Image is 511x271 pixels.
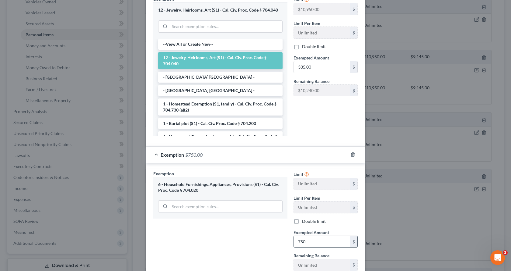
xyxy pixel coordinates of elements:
[294,3,350,15] input: --
[158,98,283,116] li: 1 - Homestead Exemption (S1, family) - Cal. Civ. Proc. Code § 704.730 (a)(2)
[302,44,326,50] label: Double limit
[294,20,320,27] label: Limit Per Item
[158,85,283,96] li: - [GEOGRAPHIC_DATA] [GEOGRAPHIC_DATA] -
[158,52,283,69] li: 12 - Jewelry, Heirlooms, Art (S1) - Cal. Civ. Proc. Code § 704.040
[294,78,329,84] label: Remaining Balance
[350,236,357,248] div: $
[185,152,203,158] span: $750.00
[161,152,184,158] span: Exemption
[350,201,357,213] div: $
[294,252,329,259] label: Remaining Balance
[158,72,283,83] li: - [GEOGRAPHIC_DATA] [GEOGRAPHIC_DATA] -
[503,250,508,255] span: 2
[153,171,174,176] span: Exemption
[158,131,283,148] li: 1 - Homestead Exemption (automatic) - Cal. Civ. Proc. Code § 704.730
[158,39,283,50] li: --View All or Create New--
[350,61,357,73] div: $
[350,3,357,15] div: $
[294,195,320,201] label: Limit Per Item
[294,27,350,38] input: --
[158,118,283,129] li: 1 - Burial plot (S1) - Cal. Civ. Proc. Code § 704.200
[490,250,505,265] iframe: Intercom live chat
[294,230,329,235] span: Exempted Amount
[350,259,357,271] div: $
[302,218,326,224] label: Double limit
[294,259,350,271] input: --
[294,55,329,60] span: Exempted Amount
[294,61,350,73] input: 0.00
[158,7,283,13] div: 12 - Jewelry, Heirlooms, Art (S1) - Cal. Civ. Proc. Code § 704.040
[158,182,283,193] div: 6 - Household Furnishings, Appliances, Provisions (S1) - Cal. Civ. Proc. Code § 704.020
[294,236,350,248] input: 0.00
[294,172,303,177] span: Limit
[350,27,357,38] div: $
[294,201,350,213] input: --
[294,178,350,190] input: --
[170,201,282,212] input: Search exemption rules...
[350,178,357,190] div: $
[294,85,350,96] input: --
[170,21,282,32] input: Search exemption rules...
[350,85,357,96] div: $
